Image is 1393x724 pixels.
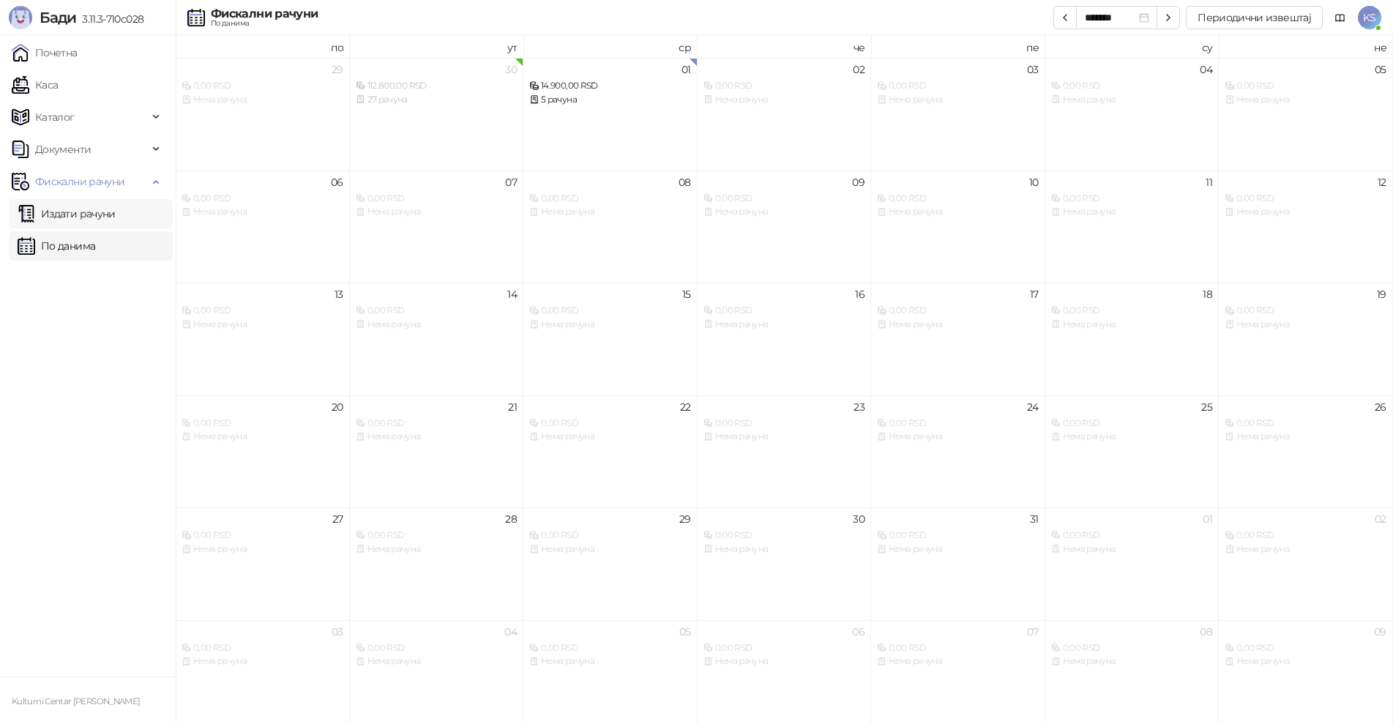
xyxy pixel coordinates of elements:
[356,529,518,542] div: 0,00 RSD
[703,542,865,556] div: Нема рачуна
[335,289,343,299] div: 13
[852,177,864,187] div: 09
[1206,177,1212,187] div: 11
[1051,79,1213,93] div: 0,00 RSD
[211,20,318,27] div: По данима
[703,304,865,318] div: 0,00 RSD
[871,283,1045,395] td: 2025-10-17
[356,192,518,206] div: 0,00 RSD
[871,395,1045,508] td: 2025-10-24
[1051,318,1213,332] div: Нема рачуна
[877,542,1039,556] div: Нема рачуна
[679,627,691,637] div: 05
[182,192,343,206] div: 0,00 RSD
[176,395,350,508] td: 2025-10-20
[698,58,872,171] td: 2025-10-02
[679,177,691,187] div: 08
[1219,171,1393,283] td: 2025-10-12
[1219,395,1393,508] td: 2025-10-26
[176,171,350,283] td: 2025-10-06
[1375,402,1386,412] div: 26
[1225,192,1386,206] div: 0,00 RSD
[176,58,350,171] td: 2025-09-29
[505,64,517,75] div: 30
[698,507,872,620] td: 2025-10-30
[356,430,518,444] div: Нема рачуна
[703,192,865,206] div: 0,00 RSD
[1201,402,1212,412] div: 25
[182,93,343,107] div: Нема рачуна
[35,135,91,164] span: Документи
[703,430,865,444] div: Нема рачуна
[529,542,691,556] div: Нема рачуна
[680,402,691,412] div: 22
[529,529,691,542] div: 0,00 RSD
[703,318,865,332] div: Нема рачуна
[877,205,1039,219] div: Нема рачуна
[1051,641,1213,655] div: 0,00 RSD
[529,654,691,668] div: Нема рачуна
[1051,205,1213,219] div: Нема рачуна
[681,64,691,75] div: 01
[76,12,143,26] span: 3.11.3-710c028
[350,507,524,620] td: 2025-10-28
[1051,93,1213,107] div: Нема рачуна
[703,654,865,668] div: Нема рачуна
[703,79,865,93] div: 0,00 RSD
[871,171,1045,283] td: 2025-10-10
[1329,6,1352,29] a: Документација
[1225,654,1386,668] div: Нема рачуна
[1051,654,1213,668] div: Нема рачуна
[1051,529,1213,542] div: 0,00 RSD
[877,654,1039,668] div: Нема рачуна
[877,304,1039,318] div: 0,00 RSD
[682,289,691,299] div: 15
[176,507,350,620] td: 2025-10-27
[18,231,95,261] a: По данима
[523,58,698,171] td: 2025-10-01
[505,514,517,524] div: 28
[504,627,517,637] div: 04
[877,430,1039,444] div: Нема рачуна
[35,102,75,132] span: Каталог
[529,93,691,107] div: 5 рачуна
[1374,627,1386,637] div: 09
[350,35,524,58] th: ут
[1186,6,1323,29] button: Периодични извештај
[1045,35,1220,58] th: су
[182,304,343,318] div: 0,00 RSD
[182,417,343,430] div: 0,00 RSD
[852,627,864,637] div: 06
[703,93,865,107] div: Нема рачуна
[703,641,865,655] div: 0,00 RSD
[1225,205,1386,219] div: Нема рачуна
[18,199,116,228] a: Издати рачуни
[1051,192,1213,206] div: 0,00 RSD
[332,64,343,75] div: 29
[698,171,872,283] td: 2025-10-09
[877,318,1039,332] div: Нема рачуна
[182,318,343,332] div: Нема рачуна
[1219,283,1393,395] td: 2025-10-19
[350,395,524,508] td: 2025-10-21
[877,93,1039,107] div: Нема рачуна
[182,205,343,219] div: Нема рачуна
[679,514,691,524] div: 29
[1200,627,1212,637] div: 08
[1219,58,1393,171] td: 2025-10-05
[1045,507,1220,620] td: 2025-11-01
[1045,283,1220,395] td: 2025-10-18
[1051,304,1213,318] div: 0,00 RSD
[1225,641,1386,655] div: 0,00 RSD
[1219,507,1393,620] td: 2025-11-02
[1375,64,1386,75] div: 05
[350,58,524,171] td: 2025-09-30
[854,402,864,412] div: 23
[871,35,1045,58] th: пе
[877,79,1039,93] div: 0,00 RSD
[176,283,350,395] td: 2025-10-13
[529,304,691,318] div: 0,00 RSD
[1225,529,1386,542] div: 0,00 RSD
[182,654,343,668] div: Нема рачуна
[1051,417,1213,430] div: 0,00 RSD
